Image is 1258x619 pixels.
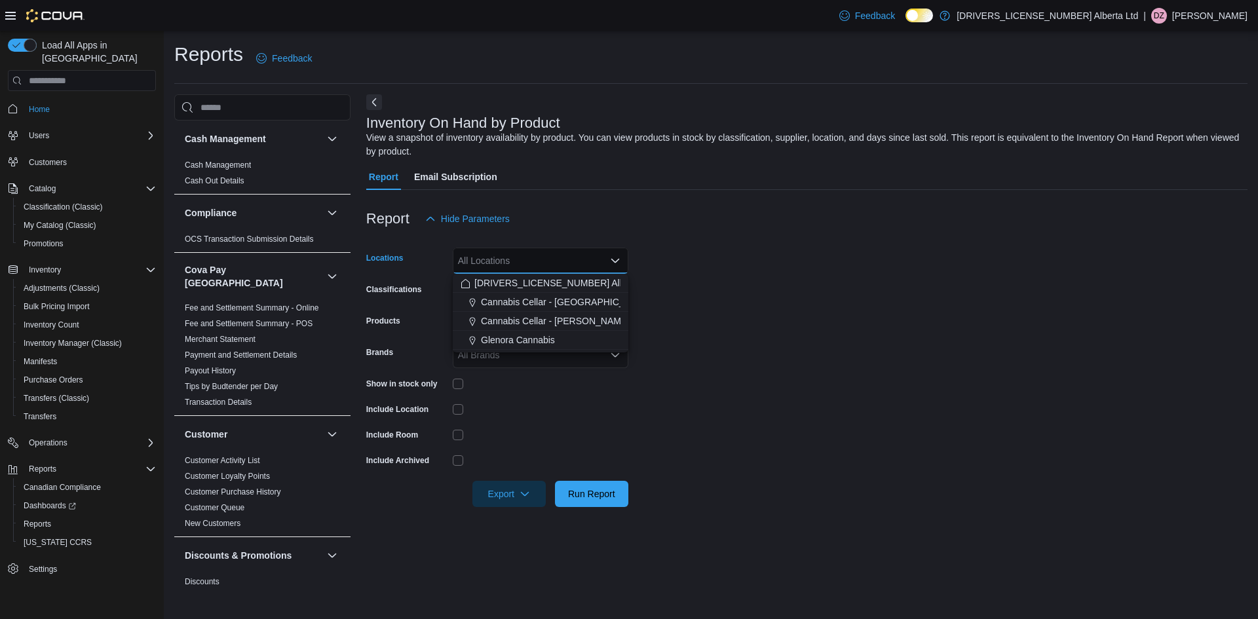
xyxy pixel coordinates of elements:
[185,132,266,145] h3: Cash Management
[185,398,252,407] a: Transaction Details
[185,519,240,528] a: New Customers
[18,498,156,514] span: Dashboards
[24,202,103,212] span: Classification (Classic)
[18,372,88,388] a: Purchase Orders
[185,382,278,391] a: Tips by Budtender per Day
[18,199,108,215] a: Classification (Classic)
[18,479,156,495] span: Canadian Compliance
[18,516,156,532] span: Reports
[453,274,628,350] div: Choose from the following options
[18,354,62,369] a: Manifests
[185,428,227,441] h3: Customer
[24,301,90,312] span: Bulk Pricing Import
[24,375,83,385] span: Purchase Orders
[3,153,161,172] button: Customers
[1143,8,1146,24] p: |
[29,438,67,448] span: Operations
[3,261,161,279] button: Inventory
[185,335,256,344] a: Merchant Statement
[13,216,161,234] button: My Catalog (Classic)
[24,393,89,403] span: Transfers (Classic)
[474,276,656,290] span: [DRIVERS_LICENSE_NUMBER] Alberta Ltd
[174,453,351,536] div: Customer
[185,577,219,586] a: Discounts
[366,455,429,466] label: Include Archived
[414,164,497,190] span: Email Subscription
[24,435,73,451] button: Operations
[251,45,317,71] a: Feedback
[18,299,156,314] span: Bulk Pricing Import
[8,94,156,612] nav: Complex example
[185,366,236,376] span: Payout History
[324,426,340,442] button: Customer
[610,350,620,360] button: Open list of options
[3,99,161,118] button: Home
[453,293,628,312] button: Cannabis Cellar - [GEOGRAPHIC_DATA]
[957,8,1138,24] p: [DRIVERS_LICENSE_NUMBER] Alberta Ltd
[13,533,161,552] button: [US_STATE] CCRS
[18,217,156,233] span: My Catalog (Classic)
[24,154,156,170] span: Customers
[26,9,85,22] img: Cova
[568,487,615,500] span: Run Report
[18,335,127,351] a: Inventory Manager (Classic)
[366,131,1241,159] div: View a snapshot of inventory availability by product. You can view products in stock by classific...
[834,3,900,29] a: Feedback
[185,549,292,562] h3: Discounts & Promotions
[13,515,161,533] button: Reports
[24,128,54,143] button: Users
[29,130,49,141] span: Users
[1154,8,1164,24] span: DZ
[13,497,161,515] a: Dashboards
[441,212,510,225] span: Hide Parameters
[13,371,161,389] button: Purchase Orders
[29,157,67,168] span: Customers
[13,389,161,407] button: Transfers (Classic)
[185,132,322,145] button: Cash Management
[24,320,79,330] span: Inventory Count
[13,334,161,352] button: Inventory Manager (Classic)
[13,297,161,316] button: Bulk Pricing Import
[480,481,538,507] span: Export
[272,52,312,65] span: Feedback
[24,238,64,249] span: Promotions
[366,211,410,227] h3: Report
[24,102,55,117] a: Home
[185,318,313,329] span: Fee and Settlement Summary - POS
[185,502,244,513] span: Customer Queue
[174,157,351,194] div: Cash Management
[185,549,322,562] button: Discounts & Promotions
[481,314,630,328] span: Cannabis Cellar - [PERSON_NAME]
[905,9,933,22] input: Dark Mode
[472,481,546,507] button: Export
[24,561,156,577] span: Settings
[3,179,161,198] button: Catalog
[185,428,322,441] button: Customer
[29,104,50,115] span: Home
[185,350,297,360] span: Payment and Settlement Details
[555,481,628,507] button: Run Report
[18,390,94,406] a: Transfers (Classic)
[324,269,340,284] button: Cova Pay [GEOGRAPHIC_DATA]
[18,299,95,314] a: Bulk Pricing Import
[18,317,85,333] a: Inventory Count
[29,564,57,574] span: Settings
[24,356,57,367] span: Manifests
[185,381,278,392] span: Tips by Budtender per Day
[185,160,251,170] a: Cash Management
[185,234,314,244] a: OCS Transaction Submission Details
[18,199,156,215] span: Classification (Classic)
[369,164,398,190] span: Report
[3,559,161,578] button: Settings
[24,128,156,143] span: Users
[174,41,243,67] h1: Reports
[24,561,62,577] a: Settings
[366,347,393,358] label: Brands
[18,498,81,514] a: Dashboards
[185,518,240,529] span: New Customers
[24,181,156,197] span: Catalog
[185,206,322,219] button: Compliance
[18,479,106,495] a: Canadian Compliance
[24,338,122,348] span: Inventory Manager (Classic)
[185,366,236,375] a: Payout History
